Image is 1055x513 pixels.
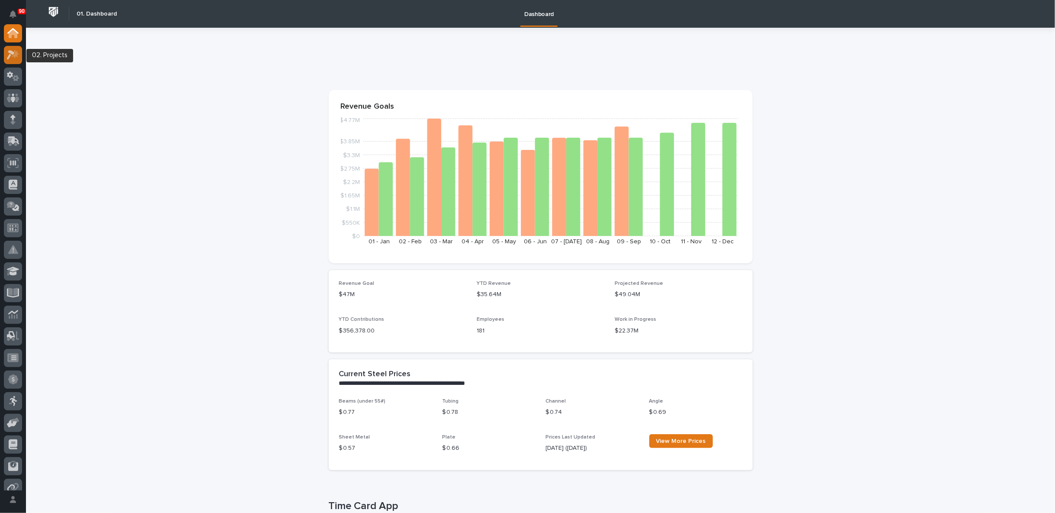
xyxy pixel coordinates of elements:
tspan: $1.65M [340,193,360,199]
span: YTD Revenue [477,281,511,286]
button: Notifications [4,5,22,23]
tspan: $2.2M [343,179,360,185]
span: Prices Last Updated [546,435,596,440]
text: 06 - Jun [523,239,546,245]
tspan: $4.77M [340,118,360,124]
span: YTD Contributions [339,317,385,322]
span: Beams (under 55#) [339,399,386,404]
p: $ 0.78 [443,408,536,417]
p: $35.64M [477,290,604,299]
text: 04 - Apr [462,239,484,245]
p: [DATE] ([DATE]) [546,444,639,453]
span: Tubing [443,399,459,404]
p: $ 0.74 [546,408,639,417]
tspan: $3.85M [340,139,360,145]
tspan: $2.75M [340,166,360,172]
tspan: $0 [352,233,360,239]
p: Time Card App [329,500,749,513]
a: View More Prices [649,434,713,448]
p: $ 0.57 [339,444,432,453]
span: Channel [546,399,566,404]
p: $22.37M [615,326,742,336]
img: Workspace Logo [45,4,61,20]
text: 03 - Mar [430,239,453,245]
p: $ 0.77 [339,408,432,417]
p: $ 0.69 [649,408,742,417]
tspan: $3.3M [343,152,360,158]
p: $47M [339,290,467,299]
div: Notifications90 [11,10,22,24]
p: Revenue Goals [341,102,741,112]
text: 07 - [DATE] [551,239,582,245]
span: Projected Revenue [615,281,663,286]
text: 05 - May [492,239,516,245]
text: 01 - Jan [368,239,389,245]
span: Revenue Goal [339,281,375,286]
h2: Current Steel Prices [339,370,411,379]
p: 181 [477,326,604,336]
p: 90 [19,8,25,14]
p: $ 356,378.00 [339,326,467,336]
span: Work in Progress [615,317,656,322]
span: View More Prices [656,438,706,444]
span: Angle [649,399,664,404]
p: $49.04M [615,290,742,299]
span: Sheet Metal [339,435,370,440]
span: Plate [443,435,456,440]
text: 11 - Nov [681,239,702,245]
tspan: $550K [342,220,360,226]
tspan: $1.1M [346,206,360,213]
text: 09 - Sep [617,239,641,245]
text: 10 - Oct [650,239,670,245]
h2: 01. Dashboard [77,10,117,18]
span: Employees [477,317,504,322]
text: 12 - Dec [712,239,734,245]
text: 08 - Aug [586,239,609,245]
p: $ 0.66 [443,444,536,453]
text: 02 - Feb [399,239,422,245]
